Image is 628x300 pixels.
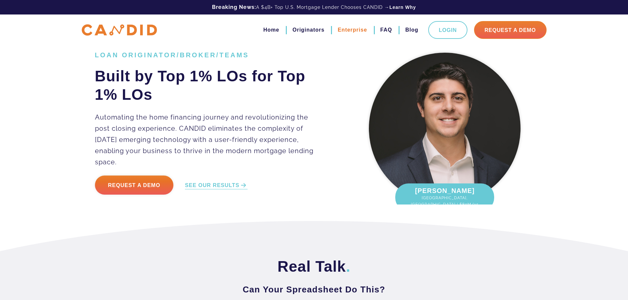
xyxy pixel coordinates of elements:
a: Home [263,24,279,36]
h3: Can Your Spreadsheet Do This? [95,284,533,295]
a: Learn Why [389,4,416,11]
img: Lucas Johnson [369,53,521,204]
a: Blog [405,24,418,36]
span: . [346,258,350,275]
a: Request A Demo [474,21,547,39]
a: Enterprise [338,24,367,36]
a: SEE OUR RESULTS [185,182,248,189]
div: [PERSON_NAME] [395,183,494,211]
img: CANDID APP [82,24,157,36]
a: Request a Demo [95,176,174,195]
p: Automating the home financing journey and revolutionizing the post closing experience. CANDID eli... [95,112,323,168]
b: Breaking News: [212,4,256,10]
a: FAQ [380,24,392,36]
span: [GEOGRAPHIC_DATA], [GEOGRAPHIC_DATA] | $80M/yr. [402,195,488,208]
h1: LOAN ORIGINATOR/BROKER/TEAMS [95,51,323,59]
h2: Real Talk [95,257,533,276]
a: Originators [292,24,324,36]
a: Login [428,21,467,39]
h2: Built by Top 1% LOs for Top 1% LOs [95,67,323,104]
